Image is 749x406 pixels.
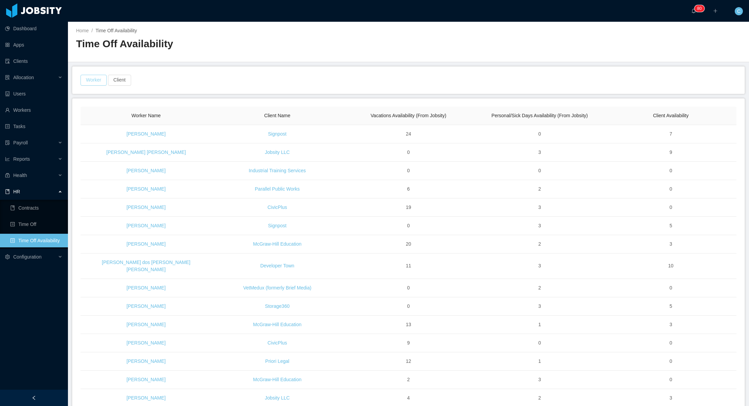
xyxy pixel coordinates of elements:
td: 3 [474,371,605,389]
a: Developer Town [260,263,294,268]
a: VetMedux (formerly Brief Media) [243,285,311,290]
td: 0 [474,162,605,180]
a: [PERSON_NAME] dos [PERSON_NAME] [PERSON_NAME] [102,260,191,272]
a: Priori Legal [265,358,289,364]
a: [PERSON_NAME] [127,241,166,247]
a: McGraw-Hill Education [253,241,301,247]
a: McGraw-Hill Education [253,322,301,327]
span: Vacations Availability (From Jobsity) [371,113,446,118]
span: Worker Name [131,113,161,118]
a: [PERSON_NAME] [127,186,166,192]
span: Health [13,173,27,178]
td: 3 [605,235,736,253]
td: 5 [605,297,736,316]
a: McGraw-Hill Education [253,377,301,382]
span: Time Off Availability [95,28,137,33]
p: 0 [699,5,702,12]
td: 3 [474,297,605,316]
a: Signpost [268,223,286,228]
a: icon: userWorkers [5,103,63,117]
td: 0 [605,162,736,180]
td: 0 [605,371,736,389]
td: 1 [474,352,605,371]
a: [PERSON_NAME] [127,285,166,290]
a: icon: robotUsers [5,87,63,101]
td: 2 [343,371,474,389]
td: 0 [343,279,474,297]
i: icon: solution [5,75,10,80]
td: 0 [474,334,605,352]
span: Configuration [13,254,41,260]
td: 9 [605,143,736,162]
a: Industrial Training Services [249,168,306,173]
a: Storage360 [265,303,289,309]
a: [PERSON_NAME] [127,303,166,309]
td: 3 [474,217,605,235]
td: 0 [343,297,474,316]
sup: 80 [694,5,704,12]
a: icon: appstoreApps [5,38,63,52]
a: icon: pie-chartDashboard [5,22,63,35]
i: icon: medicine-box [5,173,10,178]
a: Signpost [268,131,286,137]
td: 11 [343,253,474,279]
a: icon: profileTime Off [10,217,63,231]
span: Personal/Sick Days Availability (From Jobsity) [492,113,588,118]
button: Client [108,75,131,86]
a: [PERSON_NAME] [127,322,166,327]
td: 3 [474,253,605,279]
td: 3 [474,198,605,217]
span: Client Availability [653,113,689,118]
td: 0 [343,162,474,180]
td: 1 [474,316,605,334]
td: 3 [474,143,605,162]
a: [PERSON_NAME] [127,223,166,228]
a: CivicPlus [267,205,287,210]
a: [PERSON_NAME] [127,395,166,401]
a: icon: bookContracts [10,201,63,215]
td: 0 [605,352,736,371]
td: 7 [605,125,736,143]
td: 0 [605,198,736,217]
td: 0 [343,217,474,235]
span: HR [13,189,20,194]
a: [PERSON_NAME] [PERSON_NAME] [106,149,186,155]
a: [PERSON_NAME] [127,168,166,173]
td: 12 [343,352,474,371]
span: Payroll [13,140,28,145]
td: 2 [474,279,605,297]
i: icon: book [5,189,10,194]
td: 0 [343,143,474,162]
td: 2 [474,180,605,198]
p: 8 [697,5,699,12]
td: 0 [605,334,736,352]
a: [PERSON_NAME] [127,377,166,382]
a: Parallel Public Works [255,186,300,192]
td: 0 [474,125,605,143]
a: [PERSON_NAME] [127,131,166,137]
a: Home [76,28,89,33]
a: icon: auditClients [5,54,63,68]
a: icon: profileTasks [5,120,63,133]
td: 19 [343,198,474,217]
td: 6 [343,180,474,198]
i: icon: line-chart [5,157,10,161]
a: icon: profileTime Off Availability [10,234,63,247]
span: / [91,28,93,33]
td: 13 [343,316,474,334]
span: C [737,7,741,15]
td: 0 [605,180,736,198]
i: icon: setting [5,254,10,259]
td: 10 [605,253,736,279]
td: 3 [605,316,736,334]
td: 5 [605,217,736,235]
i: icon: file-protect [5,140,10,145]
a: CivicPlus [267,340,287,346]
i: icon: plus [713,8,718,13]
td: 20 [343,235,474,253]
a: Jobsity LLC [265,149,290,155]
span: Allocation [13,75,34,80]
a: [PERSON_NAME] [127,205,166,210]
td: 24 [343,125,474,143]
span: Client Name [264,113,290,118]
